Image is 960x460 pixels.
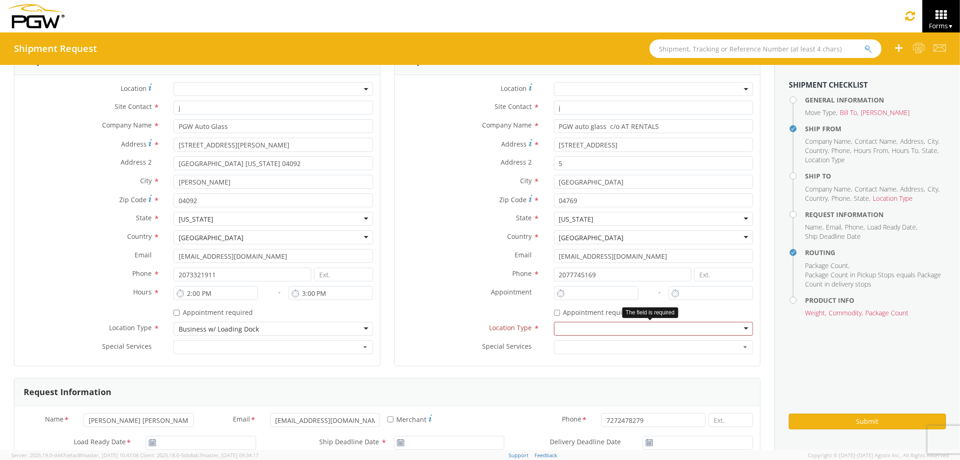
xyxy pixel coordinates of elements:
[133,287,152,296] span: Hours
[805,249,946,256] h4: Routing
[928,185,938,193] span: City
[135,250,152,259] span: Email
[554,307,635,317] label: Appointment required
[805,223,822,231] span: Name
[831,146,851,155] li: ,
[831,146,850,155] span: Phone
[854,194,869,203] span: State
[7,4,64,28] img: pgw-form-logo-1aaa8060b1cc70fad034.png
[509,452,529,459] a: Support
[174,307,255,317] label: Appointment required
[805,194,828,203] span: Country
[805,223,824,232] li: ,
[45,415,64,425] span: Name
[805,232,861,241] span: Ship Deadline Date
[805,172,946,179] h4: Ship To
[179,233,244,243] div: [GEOGRAPHIC_DATA]
[805,261,850,270] li: ,
[500,195,527,204] span: Zip Code
[922,146,937,155] span: State
[483,121,532,129] span: Company Name
[826,223,843,232] li: ,
[501,158,532,166] span: Address 2
[404,57,473,66] h3: Ship To Location
[202,452,258,459] span: master, [DATE] 09:34:17
[562,415,581,425] span: Phone
[622,307,678,318] div: The field is required
[278,287,281,296] span: -
[102,342,152,351] span: Special Services
[854,146,888,155] span: Hours From
[948,22,954,30] span: ▼
[233,415,250,425] span: Email
[789,414,946,429] button: Submit
[709,413,753,427] input: Ext.
[855,185,896,193] span: Contact Name
[11,452,139,459] span: Server: 2025.19.0-d447cefac8f
[554,310,560,316] input: Appointment required
[515,250,532,259] span: Email
[789,80,868,90] strong: Shipment Checklist
[865,308,908,317] span: Package Count
[867,223,916,231] span: Load Ready Date
[805,308,825,317] span: Weight
[490,323,532,332] span: Location Type
[928,137,938,146] span: City
[314,268,373,281] input: Ext.
[102,121,152,129] span: Company Name
[805,308,826,318] li: ,
[127,232,152,241] span: Country
[658,287,661,296] span: -
[24,388,111,397] h3: Request Information
[805,137,851,146] span: Company Name
[559,215,594,224] div: [US_STATE]
[805,185,851,193] span: Company Name
[900,185,924,193] span: Address
[831,194,851,203] li: ,
[119,195,147,204] span: Zip Code
[805,146,829,155] li: ,
[892,146,920,155] li: ,
[319,437,379,446] span: Ship Deadline Date
[179,325,259,334] div: Business w/ Loading Dock
[387,413,432,424] label: Merchant
[121,140,147,148] span: Address
[805,211,946,218] h4: Request Information
[82,452,139,459] span: master, [DATE] 10:47:06
[694,268,753,281] input: Ext.
[805,194,829,203] li: ,
[387,416,393,422] input: Merchant
[140,452,258,459] span: Client: 2025.18.0-5db8ab7
[867,223,917,232] li: ,
[840,108,858,117] li: ,
[535,452,558,459] a: Feedback
[855,137,898,146] li: ,
[495,102,532,111] span: Site Contact
[179,215,213,224] div: [US_STATE]
[74,437,126,448] span: Load Ready Date
[840,108,857,117] span: Bill To
[805,261,848,270] span: Package Count
[900,137,924,146] span: Address
[491,287,532,296] span: Appointment
[805,297,946,304] h4: Product Info
[892,146,918,155] span: Hours To
[922,146,939,155] li: ,
[855,185,898,194] li: ,
[483,342,532,351] span: Special Services
[121,84,147,93] span: Location
[805,108,838,117] li: ,
[140,176,152,185] span: City
[559,233,624,243] div: [GEOGRAPHIC_DATA]
[805,185,852,194] li: ,
[121,158,152,166] span: Address 2
[873,194,913,203] span: Location Type
[855,137,896,146] span: Contact Name
[805,108,836,117] span: Move Type
[929,21,954,30] span: Forms
[805,146,828,155] span: Country
[502,140,527,148] span: Address
[132,269,152,278] span: Phone
[805,96,946,103] h4: General Information
[115,102,152,111] span: Site Contact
